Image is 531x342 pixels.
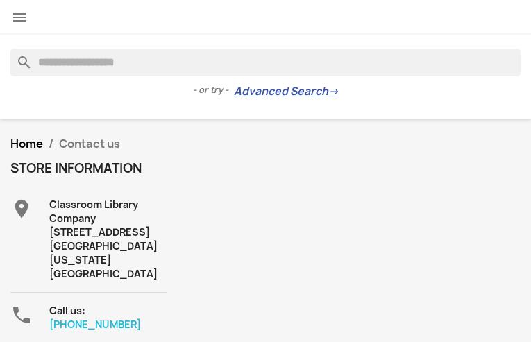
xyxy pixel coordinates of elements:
span: → [328,85,339,99]
i:  [10,198,33,220]
a: Advanced Search→ [234,85,339,99]
span: Contact us [59,136,120,151]
div: Classroom Library Company [STREET_ADDRESS] [GEOGRAPHIC_DATA][US_STATE] [GEOGRAPHIC_DATA] [49,198,167,281]
div: Call us: [49,304,167,332]
a: Home [10,136,43,151]
span: - or try - [193,83,234,97]
a: [PHONE_NUMBER] [49,318,141,331]
h4: Store information [10,162,167,176]
i:  [11,9,28,26]
i: search [10,49,27,65]
input: Search [10,49,521,76]
i:  [10,304,33,326]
